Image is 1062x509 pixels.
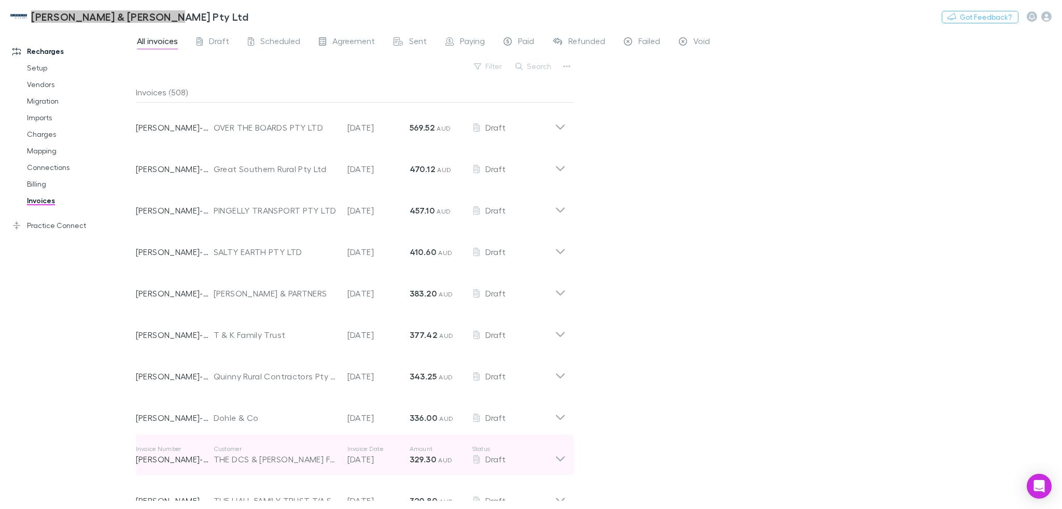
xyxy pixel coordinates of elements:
[2,43,142,60] a: Recharges
[439,290,453,298] span: AUD
[214,453,337,465] div: THE DCS & [PERSON_NAME] FARMING TRUST
[347,246,410,258] p: [DATE]
[347,494,410,507] p: [DATE]
[214,246,337,258] div: SALTY EARTH PTY LTD
[128,434,574,476] div: Invoice Number[PERSON_NAME]-0004CustomerTHE DCS & [PERSON_NAME] FARMING TRUSTInvoice Date[DATE]Am...
[410,247,436,257] strong: 410.60
[485,122,506,132] span: Draft
[437,124,451,132] span: AUD
[347,453,410,465] p: [DATE]
[410,454,436,464] strong: 329.30
[332,36,375,49] span: Agreement
[214,204,337,217] div: PINGELLY TRANSPORT PTY LTD
[469,60,508,73] button: Filter
[4,4,255,29] a: [PERSON_NAME] & [PERSON_NAME] Pty Ltd
[10,10,27,23] img: McWhirter & Leong Pty Ltd's Logo
[347,204,410,217] p: [DATE]
[485,205,506,215] span: Draft
[518,36,534,49] span: Paid
[347,445,410,453] p: Invoice Date
[347,163,410,175] p: [DATE]
[214,445,337,453] p: Customer
[485,371,506,381] span: Draft
[136,163,214,175] p: [PERSON_NAME]-0057
[137,36,178,49] span: All invoices
[410,445,472,453] p: Amount
[214,370,337,383] div: Quinny Rural Contractors Pty Ltd
[1027,474,1052,499] div: Open Intercom Messenger
[128,144,574,186] div: [PERSON_NAME]-0057Great Southern Rural Pty Ltd[DATE]470.12 AUDDraft
[17,93,142,109] a: Migration
[31,10,248,23] h3: [PERSON_NAME] & [PERSON_NAME] Pty Ltd
[437,166,451,174] span: AUD
[136,370,214,383] p: [PERSON_NAME]-0150
[260,36,300,49] span: Scheduled
[136,287,214,300] p: [PERSON_NAME]-0140
[410,330,437,340] strong: 377.42
[136,204,214,217] p: [PERSON_NAME]-0032
[136,329,214,341] p: [PERSON_NAME]-0100
[128,310,574,351] div: [PERSON_NAME]-0100T & K Family Trust[DATE]377.42 AUDDraft
[214,494,337,507] div: THE HALL FAMILY TRUST T/A SUMMERFIELD FARMING CO
[17,192,142,209] a: Invoices
[485,454,506,464] span: Draft
[638,36,660,49] span: Failed
[485,413,506,422] span: Draft
[439,415,453,422] span: AUD
[214,412,337,424] div: Dohle & Co
[410,288,437,299] strong: 383.20
[214,163,337,175] div: Great Southern Rural Pty Ltd
[410,371,437,381] strong: 343.25
[942,11,1018,23] button: Got Feedback?
[438,456,452,464] span: AUD
[438,249,452,257] span: AUD
[347,287,410,300] p: [DATE]
[409,36,427,49] span: Sent
[347,370,410,383] p: [DATE]
[214,121,337,134] div: OVER THE BOARDS PTY LTD
[209,36,229,49] span: Draft
[347,412,410,424] p: [DATE]
[568,36,605,49] span: Refunded
[17,76,142,93] a: Vendors
[439,332,453,340] span: AUD
[136,453,214,465] p: [PERSON_NAME]-0004
[347,121,410,134] p: [DATE]
[136,121,214,134] p: [PERSON_NAME]-0067
[485,288,506,298] span: Draft
[485,496,506,505] span: Draft
[17,176,142,192] a: Billing
[136,494,214,507] p: [PERSON_NAME]-0124
[410,205,435,216] strong: 457.10
[17,143,142,159] a: Mapping
[693,36,710,49] span: Void
[437,207,451,215] span: AUD
[2,217,142,234] a: Practice Connect
[460,36,485,49] span: Paying
[214,287,337,300] div: [PERSON_NAME] & PARTNERS
[136,246,214,258] p: [PERSON_NAME]-0082
[128,227,574,268] div: [PERSON_NAME]-0082SALTY EARTH PTY LTD[DATE]410.60 AUDDraft
[410,122,435,133] strong: 569.52
[17,60,142,76] a: Setup
[439,373,453,381] span: AUD
[347,329,410,341] p: [DATE]
[214,329,337,341] div: T & K Family Trust
[136,412,214,424] p: [PERSON_NAME]-0128
[128,393,574,434] div: [PERSON_NAME]-0128Dohle & Co[DATE]336.00 AUDDraft
[410,496,437,506] strong: 320.80
[485,164,506,174] span: Draft
[128,103,574,144] div: [PERSON_NAME]-0067OVER THE BOARDS PTY LTD[DATE]569.52 AUDDraft
[128,186,574,227] div: [PERSON_NAME]-0032PINGELLY TRANSPORT PTY LTD[DATE]457.10 AUDDraft
[17,159,142,176] a: Connections
[472,445,555,453] p: Status
[485,330,506,340] span: Draft
[128,268,574,310] div: [PERSON_NAME]-0140[PERSON_NAME] & PARTNERS[DATE]383.20 AUDDraft
[17,109,142,126] a: Imports
[136,445,214,453] p: Invoice Number
[410,164,435,174] strong: 470.12
[510,60,557,73] button: Search
[17,126,142,143] a: Charges
[410,413,437,423] strong: 336.00
[128,351,574,393] div: [PERSON_NAME]-0150Quinny Rural Contractors Pty Ltd[DATE]343.25 AUDDraft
